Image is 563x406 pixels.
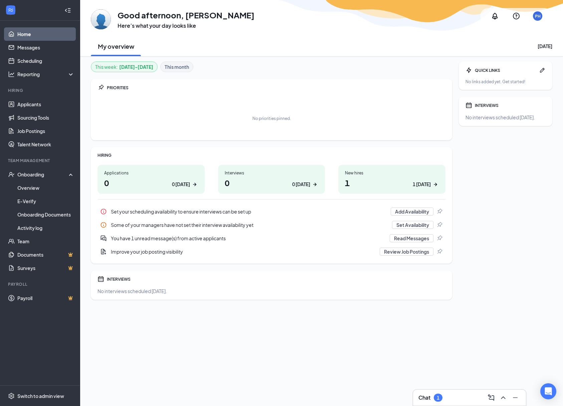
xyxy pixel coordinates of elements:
[512,12,520,20] svg: QuestionInfo
[98,84,104,91] svg: Pin
[465,79,546,85] div: No links added yet. Get started!
[8,158,73,163] div: Team Management
[100,235,107,242] svg: DoubleChatActive
[104,177,198,188] h1: 0
[498,392,509,403] button: ChevronUp
[98,245,445,258] div: Improve your job posting visibility
[218,165,325,194] a: Interviews00 [DATE]ArrowRight
[8,281,73,287] div: Payroll
[465,67,472,74] svg: Bolt
[17,98,74,111] a: Applicants
[17,194,74,208] a: E-Verify
[8,88,73,93] div: Hiring
[7,7,14,13] svg: WorkstreamLogo
[98,218,445,232] a: InfoSome of your managers have not set their interview availability yetSet AvailabilityPin
[64,7,71,14] svg: Collapse
[100,208,107,215] svg: Info
[98,152,445,158] div: HIRING
[538,43,552,49] div: [DATE]
[535,13,541,19] div: PH
[390,234,433,242] button: Read Messages
[465,114,546,121] div: No interviews scheduled [DATE].
[111,222,388,228] div: Some of your managers have not set their interview availability yet
[486,392,497,403] button: ComposeMessage
[98,288,445,294] div: No interviews scheduled [DATE].
[8,393,15,399] svg: Settings
[225,177,319,188] h1: 0
[17,27,74,41] a: Home
[17,181,74,194] a: Overview
[98,232,445,245] a: DoubleChatActiveYou have 1 unread message(s) from active applicantsRead MessagesPin
[436,235,443,242] svg: Pin
[312,181,318,188] svg: ArrowRight
[437,395,439,401] div: 1
[165,63,189,71] b: This month
[98,165,205,194] a: Applications00 [DATE]ArrowRight
[510,392,521,403] button: Minimize
[487,394,495,402] svg: ComposeMessage
[107,276,445,282] div: INTERVIEWS
[107,85,445,91] div: PRIORITIES
[252,116,291,121] div: No priorities pinned.
[17,111,74,124] a: Sourcing Tools
[491,12,499,20] svg: Notifications
[104,170,198,176] div: Applications
[100,222,107,228] svg: Info
[98,205,445,218] div: Set your scheduling availability to ensure interviews can be set up
[17,124,74,138] a: Job Postings
[91,9,111,29] img: Pat Haller
[17,208,74,221] a: Onboarding Documents
[392,221,433,229] button: Set Availability
[436,222,443,228] svg: Pin
[17,221,74,235] a: Activity log
[17,41,74,54] a: Messages
[100,248,107,255] svg: DocumentAdd
[511,394,519,402] svg: Minimize
[436,248,443,255] svg: Pin
[465,102,472,109] svg: Calendar
[17,171,69,178] div: Onboarding
[17,261,74,275] a: SurveysCrown
[17,71,75,78] div: Reporting
[17,393,64,399] div: Switch to admin view
[111,235,386,242] div: You have 1 unread message(s) from active applicants
[95,63,153,71] div: This week :
[191,181,198,188] svg: ArrowRight
[8,171,15,178] svg: UserCheck
[118,22,254,29] h3: Here’s what your day looks like
[436,208,443,215] svg: Pin
[418,394,430,401] h3: Chat
[17,235,74,248] a: Team
[475,103,546,108] div: INTERVIEWS
[539,67,546,74] svg: Pen
[499,394,507,402] svg: ChevronUp
[98,42,134,50] h2: My overview
[338,165,445,194] a: New hires11 [DATE]ArrowRight
[17,248,74,261] a: DocumentsCrown
[111,208,387,215] div: Set your scheduling availability to ensure interviews can be set up
[345,170,439,176] div: New hires
[17,138,74,151] a: Talent Network
[119,63,153,71] b: [DATE] - [DATE]
[380,248,433,256] button: Review Job Postings
[345,177,439,188] h1: 1
[413,181,431,188] div: 1 [DATE]
[292,181,310,188] div: 0 [DATE]
[391,208,433,216] button: Add Availability
[172,181,190,188] div: 0 [DATE]
[118,9,254,21] h1: Good afternoon, [PERSON_NAME]
[8,71,15,78] svg: Analysis
[540,383,556,399] div: Open Intercom Messenger
[17,54,74,67] a: Scheduling
[98,245,445,258] a: DocumentAddImprove your job posting visibilityReview Job PostingsPin
[98,218,445,232] div: Some of your managers have not set their interview availability yet
[98,276,104,282] svg: Calendar
[475,67,536,73] div: QUICK LINKS
[98,232,445,245] div: You have 1 unread message(s) from active applicants
[98,205,445,218] a: InfoSet your scheduling availability to ensure interviews can be set upAdd AvailabilityPin
[17,291,74,305] a: PayrollCrown
[111,248,376,255] div: Improve your job posting visibility
[225,170,319,176] div: Interviews
[432,181,439,188] svg: ArrowRight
